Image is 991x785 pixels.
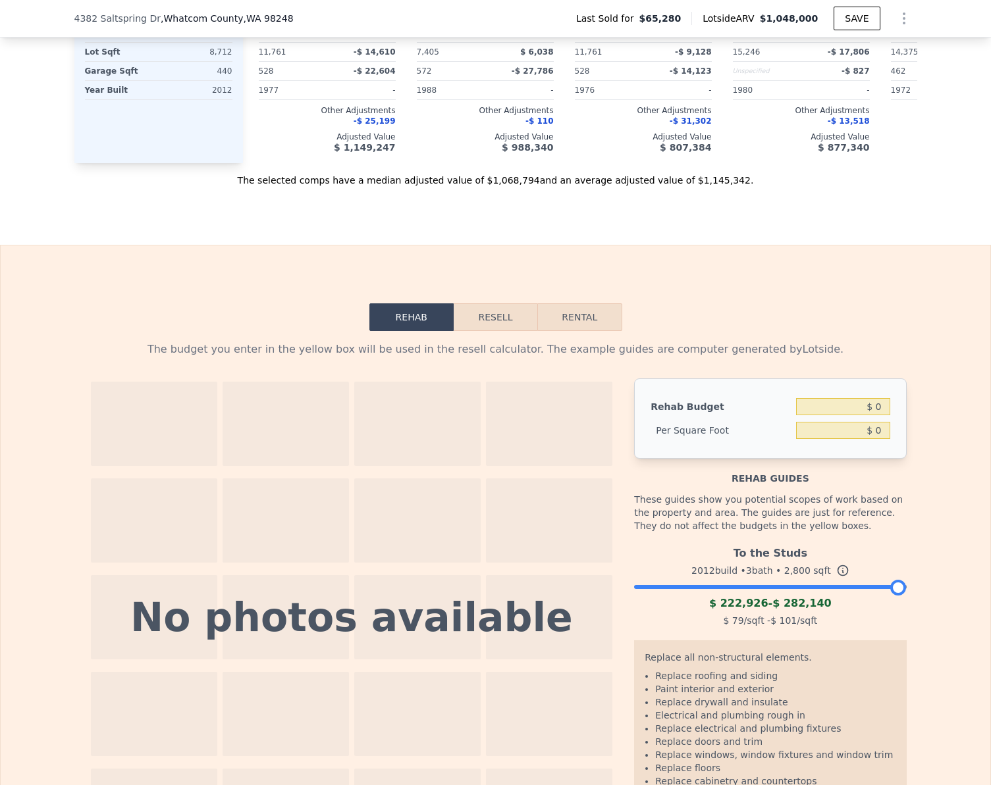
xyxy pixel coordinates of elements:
li: Replace roofing and siding [655,669,896,682]
span: 462 [891,66,906,76]
div: 1976 [575,81,641,99]
span: -$ 14,610 [354,47,396,57]
li: Replace windows, window fixtures and window trim [655,748,896,761]
li: Replace drywall and insulate [655,696,896,709]
div: Adjusted Value [733,132,870,142]
div: 1972 [891,81,957,99]
span: -$ 9,128 [675,47,711,57]
span: $ 988,340 [502,142,553,153]
span: -$ 22,604 [354,66,396,76]
span: $ 282,140 [772,597,832,609]
div: Year Built [85,81,156,99]
div: No photos available [130,597,573,637]
div: Other Adjustments [575,105,712,116]
span: $ 101 [770,615,797,626]
span: Last Sold for [576,12,639,25]
div: Unspecified [733,62,799,80]
div: Adjusted Value [259,132,396,142]
button: Show Options [891,5,917,32]
li: Paint interior and exterior [655,682,896,696]
div: 2012 [161,81,232,99]
div: 1977 [259,81,325,99]
li: Replace doors and trim [655,735,896,748]
span: , Whatcom County [161,12,294,25]
span: $ 807,384 [660,142,711,153]
button: Resell [454,303,537,331]
span: 7,405 [417,47,439,57]
div: 2012 build • 3 bath • sqft [634,561,906,580]
span: -$ 14,123 [670,66,712,76]
div: - [488,81,554,99]
div: Lot Sqft [85,43,156,61]
div: Replace all non-structural elements. [645,651,896,669]
div: Other Adjustments [417,105,554,116]
span: -$ 17,806 [828,47,870,57]
button: Rental [537,303,622,331]
span: -$ 31,302 [670,116,712,126]
div: - [804,81,870,99]
li: Replace floors [655,761,896,774]
div: The selected comps have a median adjusted value of $1,068,794 and an average adjusted value of $1... [74,163,917,187]
div: The budget you enter in the yellow box will be used in the resell calculator. The example guides ... [85,342,907,357]
span: $ 79 [723,615,743,626]
span: $ 6,038 [520,47,553,57]
span: $ 222,926 [709,597,768,609]
div: To the Studs [634,540,906,561]
span: -$ 110 [525,116,554,126]
li: Replace electrical and plumbing fixtures [655,722,896,735]
span: $65,280 [639,12,681,25]
span: Lotside ARV [703,12,759,25]
span: 2,800 [784,565,811,576]
div: 8,712 [161,43,232,61]
button: SAVE [834,7,880,30]
span: -$ 27,786 [512,66,554,76]
button: Rehab [369,303,454,331]
div: Other Adjustments [733,105,870,116]
div: Adjusted Value [575,132,712,142]
div: Per Square Foot [651,418,791,442]
span: 11,761 [259,47,286,57]
div: - [646,81,712,99]
span: , WA 98248 [243,13,293,24]
span: -$ 827 [842,66,870,76]
span: 528 [259,66,274,76]
span: $ 877,340 [818,142,869,153]
span: 14,375 [891,47,919,57]
div: /sqft - /sqft [634,611,906,630]
div: Garage Sqft [85,62,156,80]
div: 440 [161,62,232,80]
span: -$ 13,518 [828,116,870,126]
span: 572 [417,66,432,76]
span: $1,048,000 [760,13,818,24]
span: 15,246 [733,47,761,57]
div: Other Adjustments [259,105,396,116]
div: - [330,81,396,99]
li: Electrical and plumbing rough in [655,709,896,722]
span: -$ 25,199 [354,116,396,126]
span: 11,761 [575,47,603,57]
div: These guides show you potential scopes of work based on the property and area. The guides are jus... [634,485,906,540]
div: - [634,595,906,611]
div: Adjusted Value [417,132,554,142]
div: Rehab Budget [651,395,791,418]
span: 528 [575,66,590,76]
div: 1988 [417,81,483,99]
span: 4382 Saltspring Dr [74,12,161,25]
div: Rehab guides [634,459,906,485]
span: $ 1,149,247 [334,142,395,153]
div: 1980 [733,81,799,99]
